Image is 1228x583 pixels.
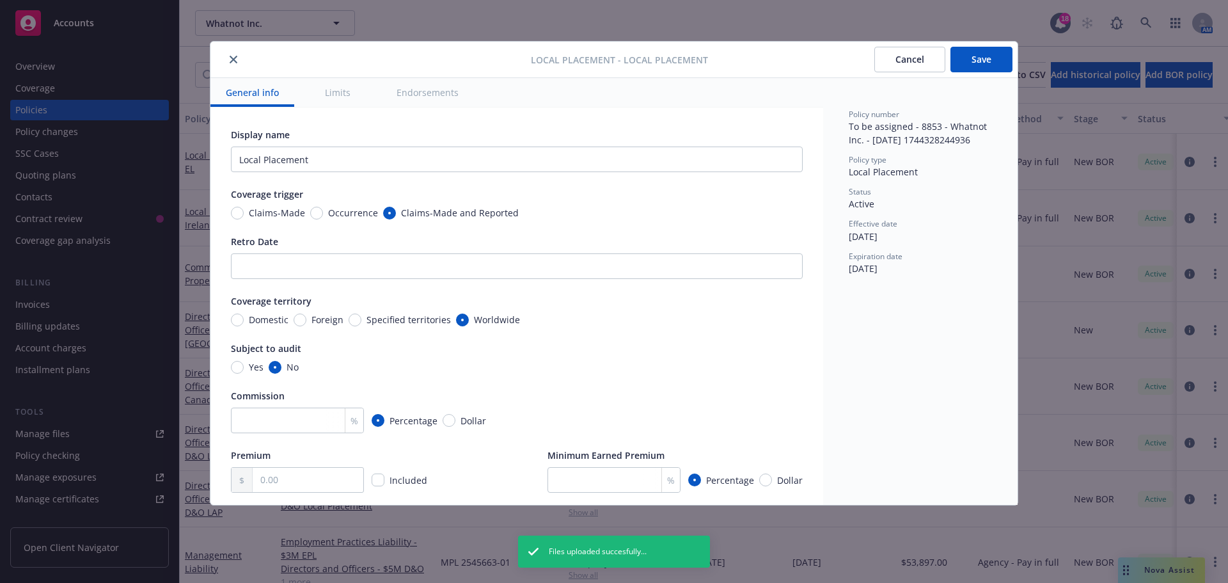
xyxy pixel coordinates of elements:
button: General info [210,78,294,107]
span: % [667,474,675,487]
span: Included [390,474,427,486]
span: Files uploaded succesfully... [549,546,647,557]
input: Foreign [294,314,306,326]
span: Claims-Made and Reported [401,206,519,220]
span: Policy type [849,154,886,165]
span: Minimum Earned Premium [547,449,665,461]
input: Occurrence [310,207,323,220]
span: Commission [231,390,285,402]
button: Endorsements [381,78,474,107]
span: [DATE] [849,230,878,243]
button: Limits [310,78,366,107]
span: Coverage territory [231,295,311,307]
input: Claims-Made [231,207,244,220]
button: close [226,52,241,67]
span: Domestic [249,313,288,326]
input: Domestic [231,314,244,326]
span: Percentage [390,414,437,427]
input: Percentage [688,474,701,486]
span: Effective date [849,218,897,229]
input: Dollar [759,474,772,486]
span: Coverage trigger [231,188,303,200]
span: Claims-Made [249,206,305,220]
span: Active [849,198,874,210]
span: Occurrence [328,206,378,220]
input: 0.00 [253,468,363,492]
span: Premium [231,449,271,461]
span: Dollar [460,414,486,427]
span: Local Placement - Local Placement [531,53,708,67]
span: Display name [231,129,290,141]
input: Percentage [372,414,384,427]
span: Policy number [849,109,899,120]
span: Foreign [311,313,343,326]
span: Retro Date [231,236,278,248]
input: Specified territories [349,314,361,326]
button: Cancel [874,47,945,72]
span: Specified territories [366,313,451,326]
input: Claims-Made and Reported [383,207,396,220]
span: Yes [249,360,264,374]
span: Status [849,186,871,197]
input: No [269,361,281,374]
button: Save [950,47,1012,72]
span: Expiration date [849,251,902,262]
span: Worldwide [474,313,520,326]
span: Dollar [777,474,803,487]
span: [DATE] [849,262,878,275]
span: To be assigned - 8853 - Whatnot Inc. - [DATE] 1744328244936 [849,120,989,146]
input: Dollar [443,414,455,427]
span: Local Placement [849,166,918,178]
input: Worldwide [456,314,469,326]
input: Yes [231,361,244,374]
span: % [350,414,358,427]
span: Subject to audit [231,342,301,355]
span: Percentage [706,474,754,487]
span: No [287,360,299,374]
